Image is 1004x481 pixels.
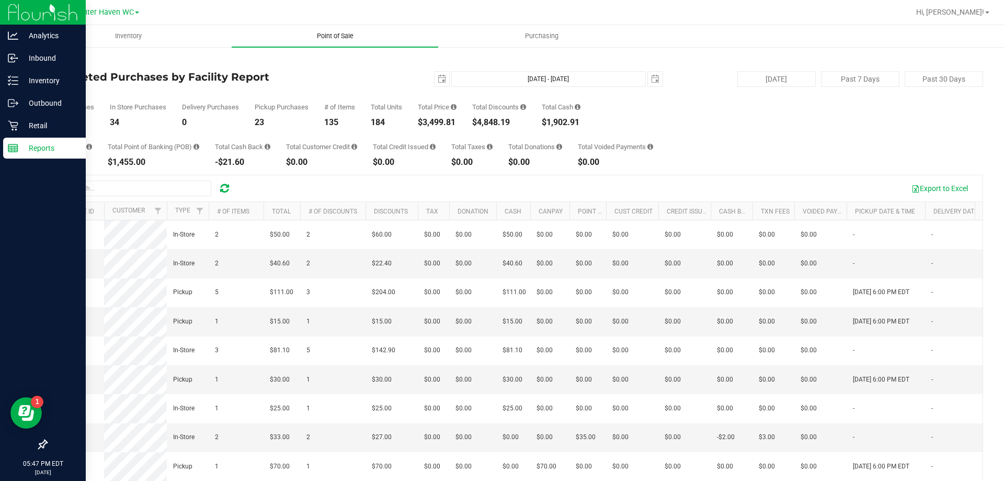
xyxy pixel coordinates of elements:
p: 05:47 PM EDT [5,459,81,468]
div: Total Units [371,104,402,110]
span: $0.00 [717,287,733,297]
span: 2 [215,259,219,269]
span: $0.00 [717,259,733,269]
a: Total [272,208,291,215]
span: - [853,345,854,355]
i: Sum of the successful, non-voided point-of-banking payment transactions, both via payment termina... [193,143,199,150]
div: $1,455.00 [108,158,199,166]
a: Tax [426,208,438,215]
span: $0.00 [424,432,440,442]
span: [DATE] 6:00 PM EDT [853,375,909,385]
span: $0.00 [503,432,519,442]
span: $0.00 [424,345,440,355]
span: $0.00 [455,345,472,355]
inline-svg: Reports [8,143,18,153]
span: In-Store [173,404,195,413]
span: 1 [306,375,310,385]
span: $111.00 [270,287,293,297]
span: $0.00 [424,375,440,385]
inline-svg: Retail [8,120,18,131]
span: 5 [215,287,219,297]
i: Sum of the successful, non-voided CanPay payment transactions for all purchases in the date range. [86,143,92,150]
span: 3 [306,287,310,297]
p: Inventory [18,74,81,87]
span: 1 [306,317,310,327]
span: $0.00 [503,462,519,472]
span: Winter Haven WC [74,8,134,17]
button: Past 7 Days [821,71,899,87]
i: Sum of all round-up-to-next-dollar total price adjustments for all purchases in the date range. [556,143,562,150]
inline-svg: Analytics [8,30,18,41]
input: Search... [54,181,211,196]
span: 1 [215,317,219,327]
div: Delivery Purchases [182,104,239,110]
span: $40.60 [503,259,522,269]
span: Purchasing [511,31,573,41]
span: 1 [215,404,219,413]
span: $0.00 [717,375,733,385]
p: Analytics [18,29,81,42]
span: $204.00 [372,287,395,297]
a: Voided Payment [803,208,854,215]
span: Pickup [173,462,192,472]
i: Sum of the total prices of all purchases in the date range. [451,104,457,110]
div: 0 [182,118,239,127]
a: Filter [191,202,209,220]
div: 135 [324,118,355,127]
span: - [931,317,933,327]
iframe: Resource center unread badge [31,396,43,408]
div: $0.00 [373,158,436,166]
span: $0.00 [759,259,775,269]
span: $0.00 [576,462,592,472]
a: Inventory [25,25,232,47]
span: $0.00 [717,317,733,327]
span: $0.00 [576,259,592,269]
span: 2 [306,259,310,269]
div: 34 [110,118,166,127]
p: Reports [18,142,81,154]
span: $0.00 [424,259,440,269]
span: $0.00 [455,287,472,297]
span: $0.00 [612,259,629,269]
span: - [853,404,854,413]
a: Type [175,207,190,214]
a: # of Items [217,208,249,215]
span: - [853,230,854,240]
span: $0.00 [576,404,592,413]
span: [DATE] 6:00 PM EDT [853,287,909,297]
span: $0.00 [665,462,681,472]
span: $0.00 [576,317,592,327]
span: $15.00 [503,317,522,327]
span: $142.90 [372,345,395,355]
span: $0.00 [665,404,681,413]
span: $0.00 [612,230,629,240]
span: $0.00 [801,432,817,442]
span: - [931,345,933,355]
span: $0.00 [759,345,775,355]
iframe: Resource center [10,397,42,429]
span: $0.00 [665,345,681,355]
span: $0.00 [455,317,472,327]
div: Total Donations [508,143,562,150]
span: 2 [215,230,219,240]
span: $0.00 [801,345,817,355]
span: $0.00 [537,345,553,355]
span: $0.00 [537,317,553,327]
div: Total Customer Credit [286,143,357,150]
span: $0.00 [576,230,592,240]
span: $0.00 [665,375,681,385]
span: $0.00 [537,404,553,413]
span: $0.00 [537,230,553,240]
span: $3.00 [759,432,775,442]
span: $0.00 [576,375,592,385]
span: $0.00 [612,317,629,327]
a: Donation [458,208,488,215]
span: $0.00 [759,404,775,413]
span: $70.00 [372,462,392,472]
span: $27.00 [372,432,392,442]
span: $0.00 [801,317,817,327]
button: Past 30 Days [905,71,983,87]
span: $0.00 [537,287,553,297]
span: $0.00 [801,462,817,472]
a: Point of Sale [232,25,438,47]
